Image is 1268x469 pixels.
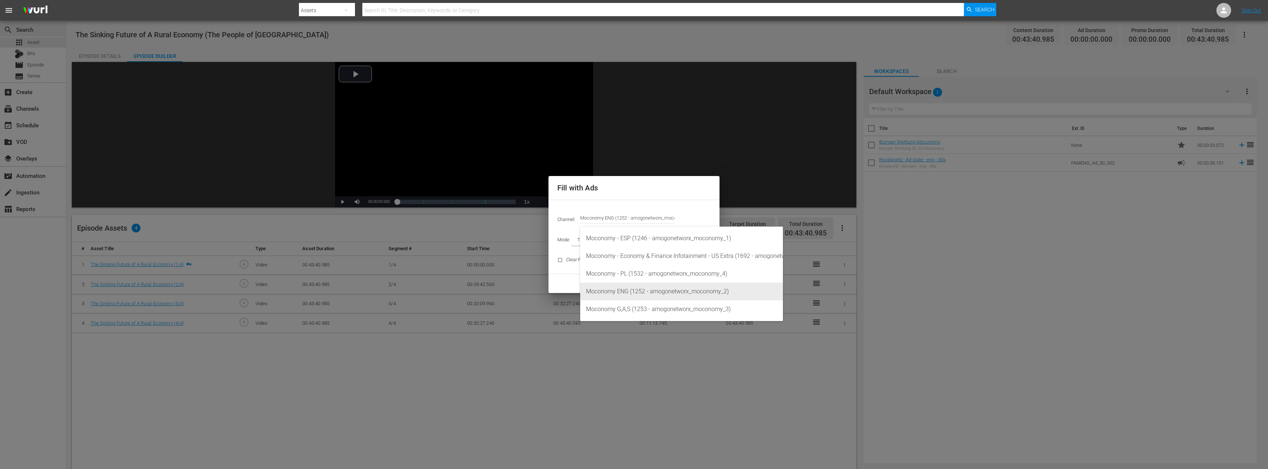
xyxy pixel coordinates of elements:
span: menu [4,6,13,15]
span: Channel: [557,217,580,222]
div: Clear Promos Manually Added To Episode [553,251,657,269]
div: Moconomy - ESP (1246 - amogonetworx_moconomy_1) [586,230,777,247]
h2: Fill with Ads [557,182,711,194]
div: Target Duration [571,235,619,246]
img: ans4CAIJ8jUAAAAAAAAAAAAAAAAAAAAAAAAgQb4GAAAAAAAAAAAAAAAAAAAAAAAAJMjXAAAAAAAAAAAAAAAAAAAAAAAAgAT5G... [18,2,53,19]
div: Moconomy - Economy & Finance Infotainment - US Extra (1692 - amogonetworx_moconomy_5) [586,247,777,265]
div: Moconomy ENG (1252 - amogonetworx_moconomy_2) [586,283,777,300]
span: Search [975,3,994,16]
div: Moconomy - PL (1532 - amogonetworx_moconomy_4) [586,265,777,283]
div: Mode: [553,231,715,250]
a: Sign Out [1242,7,1261,13]
div: Moconomy G,A,S (1253 - amogonetworx_moconomy_3) [586,300,777,318]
